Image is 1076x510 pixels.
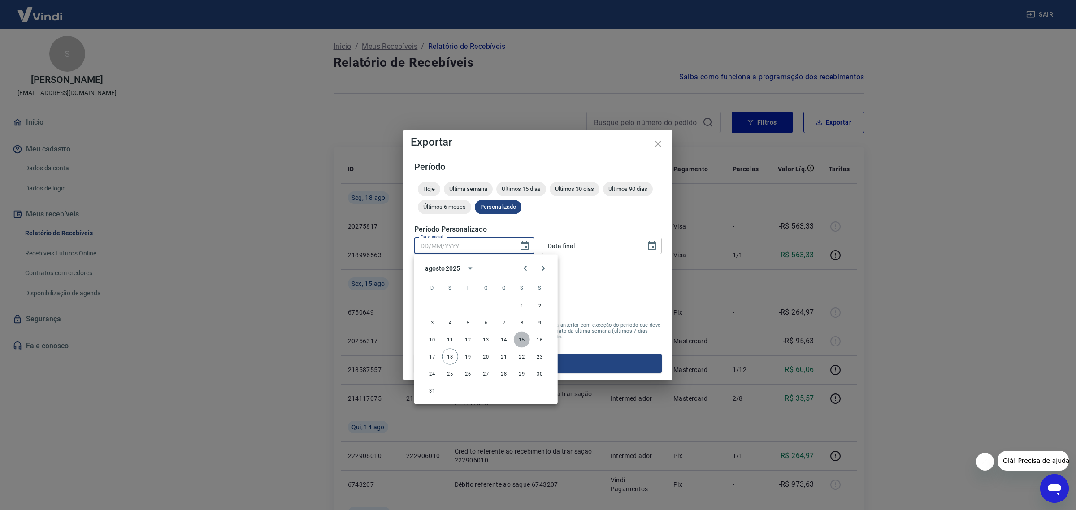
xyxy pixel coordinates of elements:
[647,133,669,155] button: close
[478,366,494,382] button: 27
[532,315,548,331] button: 9
[496,182,546,196] div: Últimos 15 dias
[478,279,494,297] span: quarta-feira
[534,259,552,277] button: Next month
[460,279,476,297] span: terça-feira
[418,186,440,192] span: Hoje
[532,279,548,297] span: sábado
[418,200,471,214] div: Últimos 6 meses
[478,315,494,331] button: 6
[424,279,440,297] span: domingo
[516,259,534,277] button: Previous month
[444,186,493,192] span: Última semana
[478,349,494,365] button: 20
[542,238,639,254] input: DD/MM/YYYY
[550,182,599,196] div: Últimos 30 dias
[1040,474,1069,503] iframe: Botão para abrir a janela de mensagens
[496,349,512,365] button: 21
[424,366,440,382] button: 24
[475,200,521,214] div: Personalizado
[442,349,458,365] button: 18
[425,264,460,273] div: agosto 2025
[532,349,548,365] button: 23
[444,182,493,196] div: Última semana
[478,332,494,348] button: 13
[463,261,478,276] button: calendar view is open, switch to year view
[532,332,548,348] button: 16
[414,238,512,254] input: DD/MM/YYYY
[411,137,665,147] h4: Exportar
[460,315,476,331] button: 5
[514,279,530,297] span: sexta-feira
[514,315,530,331] button: 8
[532,298,548,314] button: 2
[475,203,521,210] span: Personalizado
[496,315,512,331] button: 7
[414,162,662,171] h5: Período
[514,366,530,382] button: 29
[421,233,443,240] label: Data inicial
[442,279,458,297] span: segunda-feira
[460,349,476,365] button: 19
[496,186,546,192] span: Últimos 15 dias
[532,366,548,382] button: 30
[5,6,75,13] span: Olá! Precisa de ajuda?
[496,332,512,348] button: 14
[418,203,471,210] span: Últimos 6 meses
[550,186,599,192] span: Últimos 30 dias
[514,298,530,314] button: 1
[424,383,440,399] button: 31
[414,225,662,234] h5: Período Personalizado
[418,182,440,196] div: Hoje
[514,349,530,365] button: 22
[643,237,661,255] button: Choose date
[976,453,994,471] iframe: Fechar mensagem
[496,366,512,382] button: 28
[998,451,1069,471] iframe: Mensagem da empresa
[603,182,653,196] div: Últimos 90 dias
[442,332,458,348] button: 11
[603,186,653,192] span: Últimos 90 dias
[514,332,530,348] button: 15
[496,279,512,297] span: quinta-feira
[424,349,440,365] button: 17
[424,332,440,348] button: 10
[460,332,476,348] button: 12
[442,315,458,331] button: 4
[516,237,534,255] button: Choose date
[460,366,476,382] button: 26
[424,315,440,331] button: 3
[442,366,458,382] button: 25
